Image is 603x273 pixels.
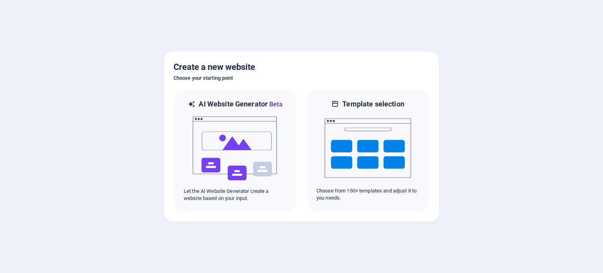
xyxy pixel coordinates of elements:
p: Let the AI Website Generator create a website based on your input. [184,188,287,202]
div: Template selectionChoose from 150+ templates and adjust it to you needs. [306,89,429,212]
h6: AI Website Generator [199,99,282,109]
h6: Template selection [342,99,404,109]
img: ai [192,109,278,188]
h5: Create a new website [174,61,429,73]
p: Choose from 150+ templates and adjust it to you needs. [316,187,419,202]
div: AI Website GeneratorBetaaiLet the AI Website Generator create a website based on your input. [174,89,297,212]
span: Beta [268,101,283,108]
h6: Choose your starting point [174,73,429,83]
